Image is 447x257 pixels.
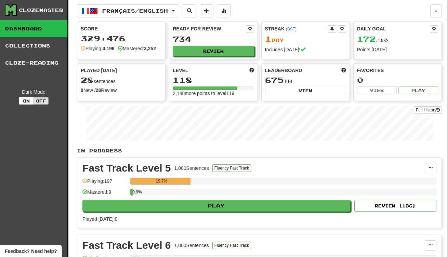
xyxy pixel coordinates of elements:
[357,25,430,33] div: Daily Goal
[357,86,397,94] button: View
[34,97,49,105] button: Off
[82,200,350,212] button: Play
[183,4,196,17] button: Search sentences
[81,87,83,93] strong: 0
[265,75,284,85] span: 675
[414,106,442,114] a: Full History
[82,163,171,173] div: Fast Track Level 5
[265,76,346,85] div: th
[265,67,302,74] span: Leaderboard
[103,46,115,51] strong: 4,196
[357,67,438,74] div: Favorites
[174,165,209,172] div: 1,000 Sentences
[132,178,190,185] div: 19.7%
[173,46,254,56] button: Review
[81,45,115,52] div: Playing:
[200,4,213,17] button: Add sentence to collection
[19,7,63,14] div: Clozemaster
[212,164,251,172] button: Fluency Fast Track
[132,189,133,195] div: 0.9%
[173,90,254,97] div: 2,148 more points to level 119
[286,27,297,31] a: (BST)
[173,76,254,84] div: 118
[265,87,346,94] button: View
[5,248,57,255] span: Open feedback widget
[81,34,162,43] div: 329,476
[81,76,162,85] div: sentences
[357,37,388,43] span: / 10
[81,67,117,74] span: Played [DATE]
[144,46,156,51] strong: 3,252
[118,45,156,52] div: Mastered:
[173,67,188,74] span: Level
[81,87,162,94] div: New / Review
[354,200,436,212] button: Review (156)
[96,87,101,93] strong: 28
[212,242,251,249] button: Fluency Fast Track
[82,178,127,189] div: Playing: 197
[77,4,179,17] button: Français/English
[357,34,376,44] span: 172
[265,46,346,53] div: Includes [DATE]!
[5,89,62,95] div: Dark Mode
[82,240,171,251] div: Fast Track Level 6
[341,67,346,74] span: This week in points, UTC
[357,46,438,53] div: Points [DATE]
[173,35,254,43] div: 734
[398,86,438,94] button: Play
[82,189,127,200] div: Mastered: 9
[249,67,254,74] span: Score more points to level up
[265,25,328,32] div: Streak
[173,25,246,32] div: Ready for Review
[357,76,438,84] div: 0
[174,242,209,249] div: 1,000 Sentences
[265,35,346,44] div: Day
[217,4,231,17] button: More stats
[82,216,117,222] span: Played [DATE]: 0
[77,147,442,154] p: In Progress
[81,75,94,85] span: 28
[102,8,168,14] span: Français / English
[81,25,162,32] div: Score
[19,97,34,105] button: On
[265,34,272,44] span: 1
